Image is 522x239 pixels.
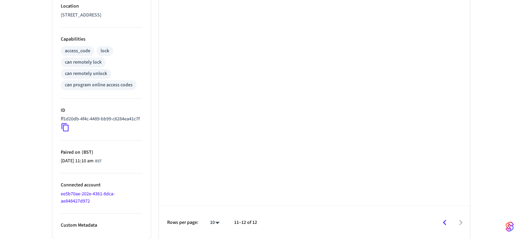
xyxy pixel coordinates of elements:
[80,149,93,156] span: ( BST )
[207,218,223,228] div: 10
[437,215,453,231] button: Go to previous page
[61,182,142,189] p: Connected account
[65,82,132,89] div: can program online access codes
[65,47,90,55] div: access_code
[61,12,142,19] p: [STREET_ADDRESS]
[61,107,142,114] p: ID
[61,222,142,229] p: Custom Metadata
[506,221,514,232] img: SeamLogoGradient.69752ec5.svg
[101,47,109,55] div: lock
[61,116,140,123] p: ff1d20db-4f4c-4489-bb99-c8284ea41c7f
[61,149,142,156] p: Paired on
[61,3,142,10] p: Location
[61,191,115,205] a: ee5b70ae-202e-4361-8dca-ae848427d972
[167,219,198,226] p: Rows per page:
[61,157,94,165] span: [DATE] 11:10 am
[65,59,102,66] div: can remotely lock
[61,36,142,43] p: Capabilities
[65,70,107,77] div: can remotely unlock
[61,157,102,165] div: Europe/London
[95,158,102,164] span: BST
[234,219,257,226] p: 11–12 of 12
